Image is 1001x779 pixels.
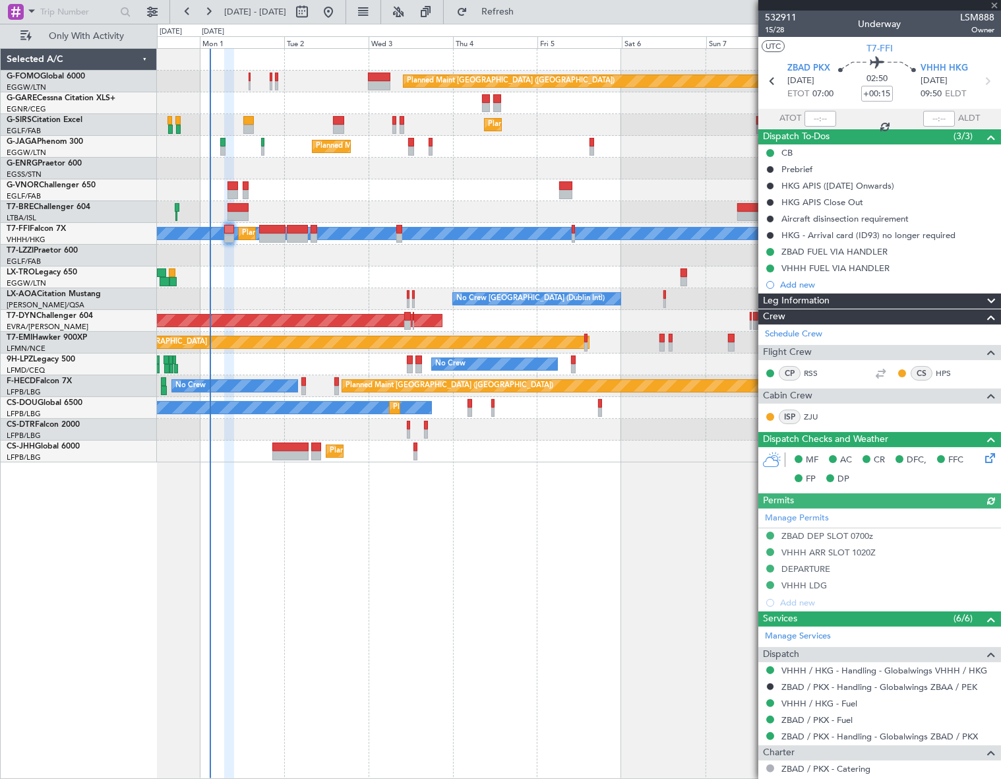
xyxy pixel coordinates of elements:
[781,230,956,241] div: HKG - Arrival card (ID93) no longer required
[7,191,41,201] a: EGLF/FAB
[806,454,818,467] span: MF
[7,73,85,80] a: G-FOMOGlobal 6000
[763,745,795,761] span: Charter
[781,213,909,224] div: Aircraft disinsection requirement
[7,138,37,146] span: G-JAGA
[7,290,101,298] a: LX-AOACitation Mustang
[765,24,797,36] span: 15/28
[7,344,45,354] a: LFMN/NCE
[763,432,888,447] span: Dispatch Checks and Weather
[781,698,857,709] a: VHHH / HKG - Fuel
[787,75,814,88] span: [DATE]
[763,611,797,627] span: Services
[407,71,615,91] div: Planned Maint [GEOGRAPHIC_DATA] ([GEOGRAPHIC_DATA])
[284,36,369,48] div: Tue 2
[781,731,978,742] a: ZBAD / PKX - Handling - Globalwings ZBAD / PKX
[7,247,34,255] span: T7-LZZI
[7,160,38,168] span: G-ENRG
[837,473,849,486] span: DP
[7,334,87,342] a: T7-EMIHawker 900XP
[840,454,852,467] span: AC
[330,441,537,461] div: Planned Maint [GEOGRAPHIC_DATA] ([GEOGRAPHIC_DATA])
[7,213,36,223] a: LTBA/ISL
[954,611,973,625] span: (6/6)
[7,116,32,124] span: G-SIRS
[7,235,45,245] a: VHHH/HKG
[781,180,894,191] div: HKG APIS ([DATE] Onwards)
[15,26,143,47] button: Only With Activity
[781,714,853,726] a: ZBAD / PKX - Fuel
[7,312,36,320] span: T7-DYN
[242,224,462,243] div: Planned Maint [GEOGRAPHIC_DATA] ([GEOGRAPHIC_DATA] Intl)
[453,36,537,48] div: Thu 4
[812,88,834,101] span: 07:00
[960,24,994,36] span: Owner
[7,443,35,451] span: CS-JHH
[34,32,139,41] span: Only With Activity
[7,421,80,429] a: CS-DTRFalcon 2000
[779,366,801,381] div: CP
[779,112,801,125] span: ATOT
[175,376,206,396] div: No Crew
[622,36,706,48] div: Sat 6
[160,26,182,38] div: [DATE]
[7,116,82,124] a: G-SIRSCitation Excel
[7,268,35,276] span: LX-TRO
[7,322,88,332] a: EVRA/[PERSON_NAME]
[7,73,40,80] span: G-FOMO
[960,11,994,24] span: LSM888
[346,376,553,396] div: Planned Maint [GEOGRAPHIC_DATA] ([GEOGRAPHIC_DATA])
[765,11,797,24] span: 532911
[874,454,885,467] span: CR
[450,1,530,22] button: Refresh
[316,137,524,156] div: Planned Maint [GEOGRAPHIC_DATA] ([GEOGRAPHIC_DATA])
[765,630,831,643] a: Manage Services
[7,290,37,298] span: LX-AOA
[706,36,791,48] div: Sun 7
[781,665,987,676] a: VHHH / HKG - Handling - Globalwings VHHH / HKG
[804,367,834,379] a: RSS
[958,112,980,125] span: ALDT
[945,88,966,101] span: ELDT
[7,377,36,385] span: F-HECD
[200,36,284,48] div: Mon 1
[7,82,46,92] a: EGGW/LTN
[7,225,30,233] span: T7-FFI
[7,452,41,462] a: LFPB/LBG
[954,129,973,143] span: (3/3)
[7,278,46,288] a: EGGW/LTN
[806,473,816,486] span: FP
[781,147,793,158] div: CB
[787,88,809,101] span: ETOT
[7,387,41,397] a: LFPB/LBG
[780,279,994,290] div: Add new
[40,2,116,22] input: Trip Number
[7,377,72,385] a: F-HECDFalcon 7X
[781,164,812,175] div: Prebrief
[393,398,601,418] div: Planned Maint [GEOGRAPHIC_DATA] ([GEOGRAPHIC_DATA])
[7,148,46,158] a: EGGW/LTN
[7,257,41,266] a: EGLF/FAB
[115,36,200,48] div: Sun 31
[7,443,80,451] a: CS-JHHGlobal 6000
[7,203,34,211] span: T7-BRE
[369,36,453,48] div: Wed 3
[859,18,901,32] div: Underway
[911,366,932,381] div: CS
[921,75,948,88] span: [DATE]
[7,409,41,419] a: LFPB/LBG
[781,263,890,274] div: VHHH FUEL VIA HANDLER
[488,115,696,135] div: Planned Maint [GEOGRAPHIC_DATA] ([GEOGRAPHIC_DATA])
[7,126,41,136] a: EGLF/FAB
[763,309,785,325] span: Crew
[936,367,965,379] a: HPS
[7,104,46,114] a: EGNR/CEG
[763,647,799,662] span: Dispatch
[456,289,605,309] div: No Crew [GEOGRAPHIC_DATA] (Dublin Intl)
[7,399,38,407] span: CS-DOU
[781,681,977,693] a: ZBAD / PKX - Handling - Globalwings ZBAA / PEK
[763,129,830,144] span: Dispatch To-Dos
[7,203,90,211] a: T7-BREChallenger 604
[435,354,466,374] div: No Crew
[763,294,830,309] span: Leg Information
